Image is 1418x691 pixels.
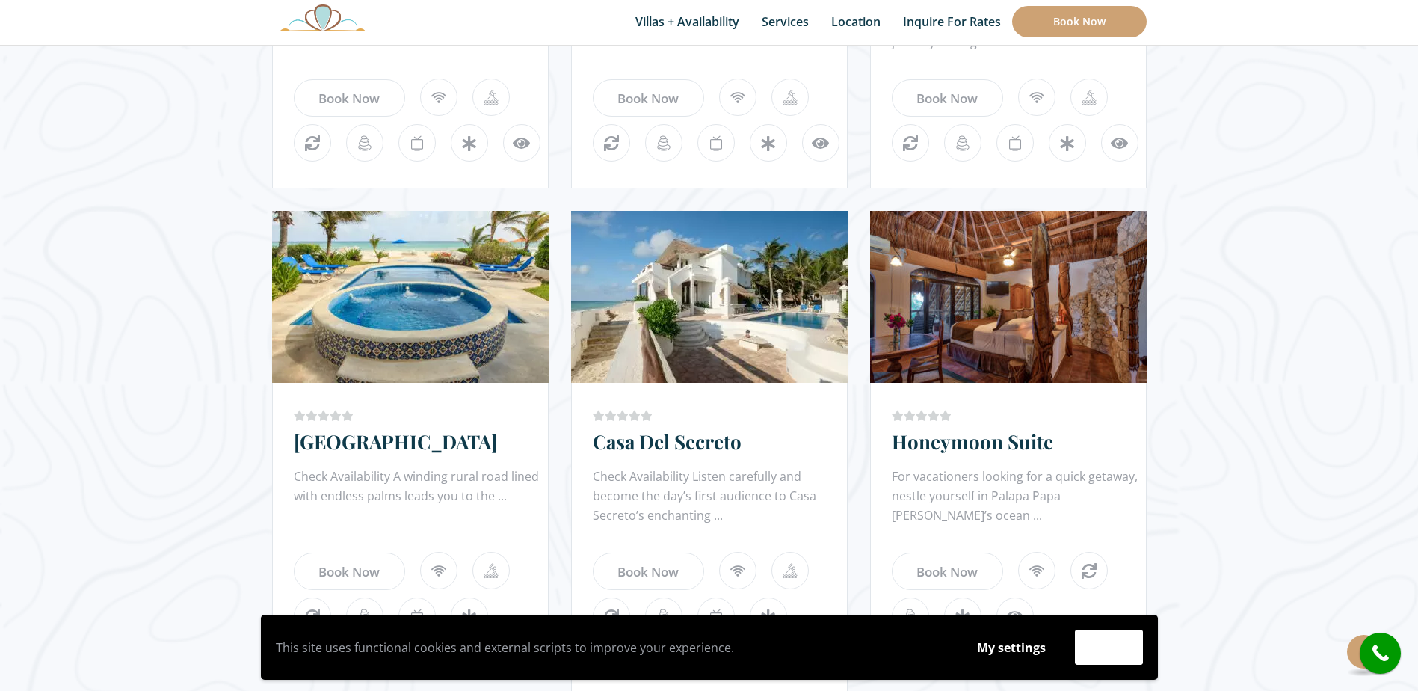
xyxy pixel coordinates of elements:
[593,467,847,526] div: Check Availability Listen carefully and become the day’s first audience to Casa Secreto’s enchant...
[593,429,742,455] a: Casa Del Secreto
[963,630,1060,665] button: My settings
[593,79,704,117] a: Book Now
[892,429,1053,455] a: Honeymoon Suite
[294,429,497,455] a: [GEOGRAPHIC_DATA]
[1012,6,1147,37] a: Book Now
[294,467,548,526] div: Check Availability A winding rural road lined with endless palms leads you to the ...
[892,467,1146,526] div: For vacationers looking for a quick getaway, nestle yourself in Palapa Papa [PERSON_NAME]’s ocean...
[1075,630,1143,665] button: Accept
[1360,633,1401,674] a: call
[294,79,405,117] a: Book Now
[276,636,948,659] p: This site uses functional cookies and external scripts to improve your experience.
[892,79,1003,117] a: Book Now
[892,553,1003,590] a: Book Now
[1363,636,1397,670] i: call
[294,553,405,590] a: Book Now
[593,553,704,590] a: Book Now
[272,4,374,31] img: Awesome Logo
